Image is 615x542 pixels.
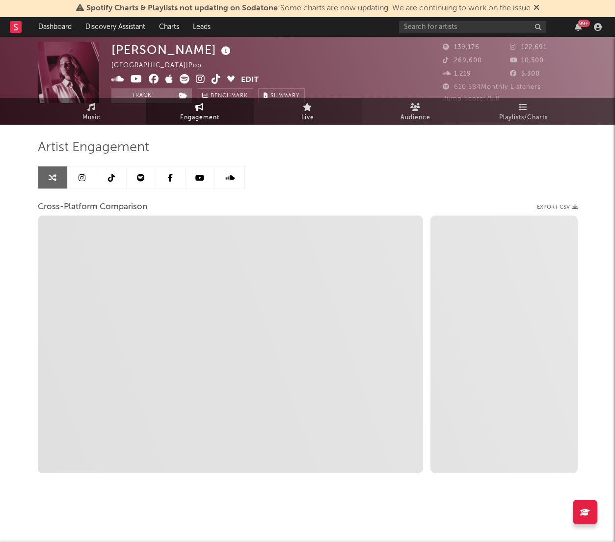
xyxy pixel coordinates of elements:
[186,17,217,37] a: Leads
[270,93,299,99] span: Summary
[537,204,578,210] button: Export CSV
[180,112,219,124] span: Engagement
[443,71,471,77] span: 1,219
[399,21,546,33] input: Search for artists
[443,96,500,102] span: Jump Score: 75.8
[578,20,590,27] div: 99 +
[82,112,101,124] span: Music
[443,57,482,64] span: 269,600
[211,90,248,102] span: Benchmark
[443,84,541,90] span: 610,584 Monthly Listeners
[31,17,79,37] a: Dashboard
[146,98,254,125] a: Engagement
[534,4,539,12] span: Dismiss
[510,57,544,64] span: 10,500
[258,88,305,103] button: Summary
[79,17,152,37] a: Discovery Assistant
[38,201,147,213] span: Cross-Platform Comparison
[362,98,470,125] a: Audience
[470,98,578,125] a: Playlists/Charts
[38,98,146,125] a: Music
[510,44,547,51] span: 122,691
[86,4,531,12] span: : Some charts are now updating. We are continuing to work on the issue
[86,4,278,12] span: Spotify Charts & Playlists not updating on Sodatone
[401,112,430,124] span: Audience
[254,98,362,125] a: Live
[241,74,259,86] button: Edit
[152,17,186,37] a: Charts
[499,112,548,124] span: Playlists/Charts
[301,112,314,124] span: Live
[443,44,480,51] span: 139,176
[111,60,213,72] div: [GEOGRAPHIC_DATA] | Pop
[111,88,173,103] button: Track
[197,88,253,103] a: Benchmark
[575,23,582,31] button: 99+
[510,71,540,77] span: 5,300
[111,42,233,58] div: [PERSON_NAME]
[38,142,149,154] span: Artist Engagement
